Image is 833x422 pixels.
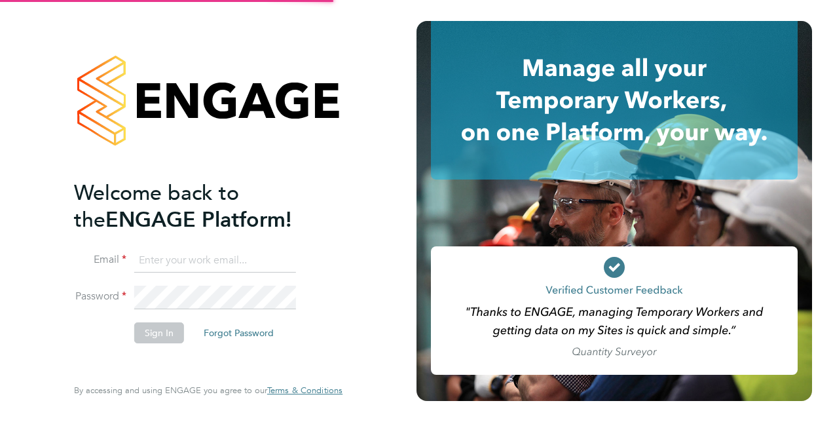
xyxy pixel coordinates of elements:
[134,322,184,343] button: Sign In
[74,290,126,303] label: Password
[74,385,342,396] span: By accessing and using ENGAGE you agree to our
[193,322,284,343] button: Forgot Password
[267,385,342,396] a: Terms & Conditions
[267,385,342,396] span: Terms & Conditions
[74,180,239,233] span: Welcome back to the
[74,180,329,233] h2: ENGAGE Platform!
[134,249,296,273] input: Enter your work email...
[74,253,126,267] label: Email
